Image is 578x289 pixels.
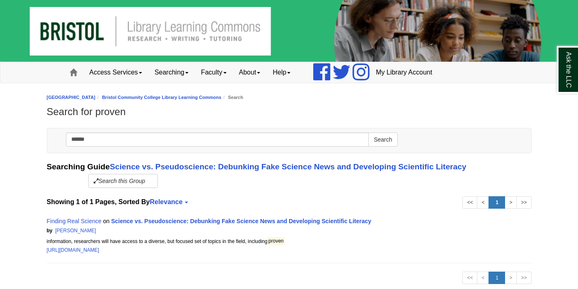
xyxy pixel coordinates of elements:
a: 1 [489,272,505,284]
a: [PERSON_NAME] [55,228,96,234]
a: << [462,196,477,209]
a: Science vs. Pseudoscience: Debunking Fake Science News and Developing Scientific Literacy [110,162,467,171]
button: Search this Group [88,174,158,188]
a: Bristol Community College Library Learning Commons [102,95,221,100]
a: << [462,272,477,284]
a: My Library Account [370,62,438,83]
a: > [505,272,517,284]
a: Searching [148,62,195,83]
a: 1 [489,196,505,209]
a: < [477,196,489,209]
a: [GEOGRAPHIC_DATA] [47,95,96,100]
a: >> [516,272,531,284]
a: Access Services [83,62,148,83]
span: Search Score [104,228,136,234]
a: < [477,272,489,284]
a: > [505,196,517,209]
a: >> [516,196,531,209]
a: Help [266,62,297,83]
li: Search [221,94,243,101]
a: Relevance [150,198,186,205]
h1: Search for proven [47,106,532,118]
span: 3.49 [97,228,146,234]
nav: breadcrumb [47,94,532,101]
a: About [233,62,267,83]
span: on [103,218,110,224]
a: Science vs. Pseudoscience: Debunking Fake Science News and Developing Scientific Literacy [111,218,371,224]
strong: Showing 1 of 1 Pages, Sorted By [47,196,532,208]
span: by [47,228,53,234]
div: information, researchers will have access to a diverse, but focused set of topics in the field, i... [47,237,532,246]
div: Searching Guide [47,160,532,188]
a: Finding Real Science [47,218,102,224]
span: | [97,228,103,234]
a: [URL][DOMAIN_NAME] [47,247,99,253]
ul: Search Pagination [462,196,531,209]
mark: proven [267,237,284,245]
ul: Search Pagination [462,272,531,284]
button: Search [368,132,397,147]
a: Faculty [195,62,233,83]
